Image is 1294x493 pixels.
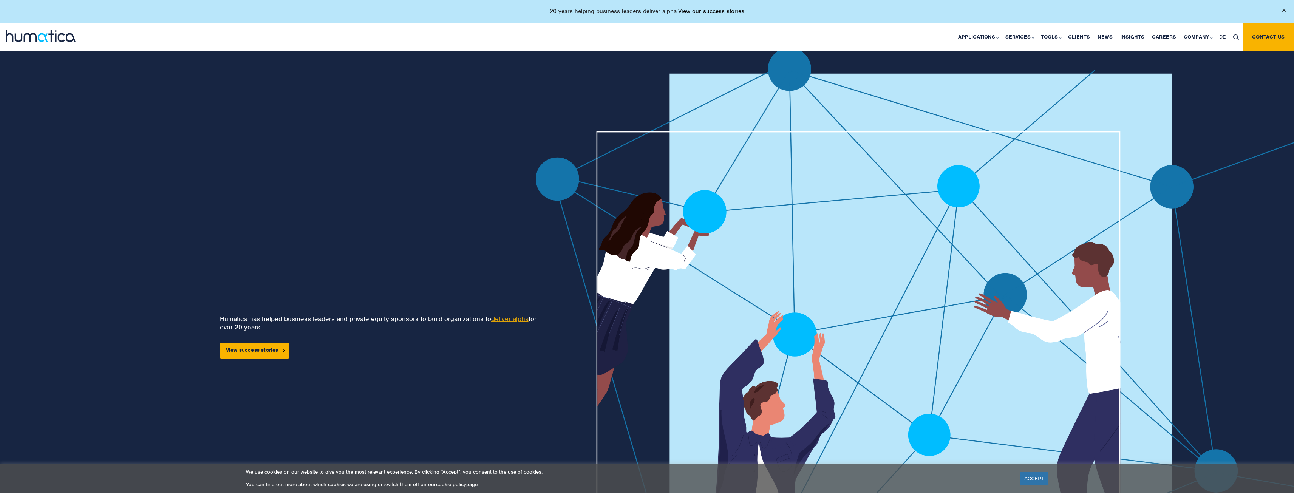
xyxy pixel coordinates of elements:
[283,349,285,352] img: arrowicon
[1037,23,1064,51] a: Tools
[436,481,466,488] a: cookie policy
[246,469,1011,475] p: We use cookies on our website to give you the most relevant experience. By clicking “Accept”, you...
[678,8,744,15] a: View our success stories
[1064,23,1094,51] a: Clients
[1002,23,1037,51] a: Services
[1233,34,1239,40] img: search_icon
[246,481,1011,488] p: You can find out more about which cookies we are using or switch them off on our page.
[220,315,538,331] p: Humatica has helped business leaders and private equity sponsors to build organizations to for ov...
[1094,23,1116,51] a: News
[550,8,744,15] p: 20 years helping business leaders deliver alpha.
[6,30,76,42] img: logo
[1148,23,1180,51] a: Careers
[1020,472,1048,485] a: ACCEPT
[1219,34,1226,40] span: DE
[1116,23,1148,51] a: Insights
[1180,23,1215,51] a: Company
[1243,23,1294,51] a: Contact us
[220,343,289,359] a: View success stories
[954,23,1002,51] a: Applications
[1215,23,1229,51] a: DE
